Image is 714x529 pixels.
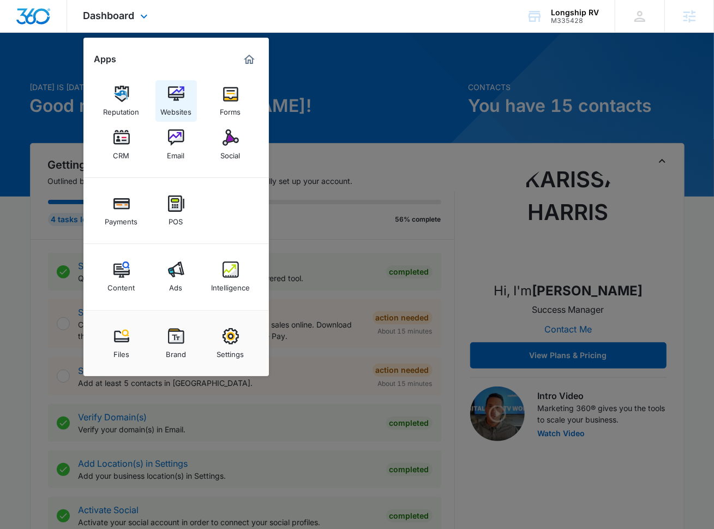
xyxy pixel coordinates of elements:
div: Brand [166,344,186,359]
div: Forms [220,102,241,116]
div: Domain Overview [41,64,98,72]
div: Email [167,146,185,160]
a: Email [155,124,197,165]
div: Keywords by Traffic [121,64,184,72]
a: Social [210,124,251,165]
div: account id [551,17,599,25]
div: Payments [105,212,138,226]
div: v 4.0.25 [31,17,53,26]
a: Settings [210,323,251,364]
div: Websites [160,102,191,116]
div: Content [108,278,135,292]
div: Settings [217,344,244,359]
a: POS [155,190,197,231]
img: logo_orange.svg [17,17,26,26]
a: Intelligence [210,256,251,298]
a: Forms [210,80,251,122]
a: Files [101,323,142,364]
a: Marketing 360® Dashboard [241,51,258,68]
div: POS [169,212,183,226]
a: Brand [155,323,197,364]
a: Ads [155,256,197,298]
span: Dashboard [83,10,135,21]
div: Domain: [DOMAIN_NAME] [28,28,120,37]
a: CRM [101,124,142,165]
h2: Apps [94,54,117,64]
div: Intelligence [211,278,250,292]
a: Websites [155,80,197,122]
div: Social [221,146,241,160]
a: Content [101,256,142,298]
a: Reputation [101,80,142,122]
div: CRM [113,146,130,160]
div: account name [551,8,599,17]
div: Files [113,344,129,359]
div: Reputation [104,102,140,116]
img: tab_domain_overview_orange.svg [29,63,38,72]
img: website_grey.svg [17,28,26,37]
a: Payments [101,190,142,231]
img: tab_keywords_by_traffic_grey.svg [109,63,117,72]
div: Ads [170,278,183,292]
